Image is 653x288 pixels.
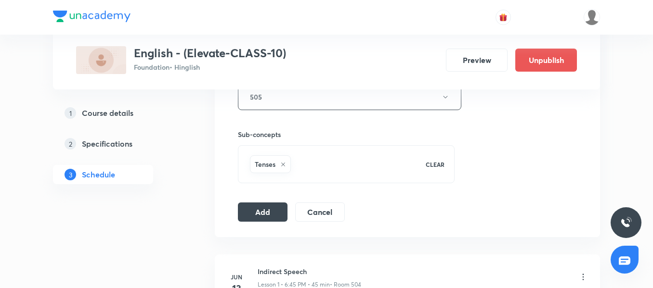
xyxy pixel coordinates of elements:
[65,107,76,119] p: 1
[238,84,461,110] button: 505
[65,138,76,150] p: 2
[258,266,361,276] h6: Indirect Speech
[82,138,132,150] h5: Specifications
[134,46,286,60] h3: English - (Elevate-CLASS-10)
[499,13,508,22] img: avatar
[515,49,577,72] button: Unpublish
[65,169,76,180] p: 3
[238,129,455,139] h6: Sub-concepts
[496,10,511,25] button: avatar
[227,273,246,281] h6: Jun
[82,169,115,180] h5: Schedule
[53,11,131,22] img: Company Logo
[76,46,126,74] img: 8E6CB7E1-E886-46E7-82CB-82ECFEDEC720_plus.png
[620,217,632,228] img: ttu
[53,103,184,123] a: 1Course details
[53,11,131,25] a: Company Logo
[295,202,345,222] button: Cancel
[53,134,184,153] a: 2Specifications
[82,107,133,119] h5: Course details
[238,202,287,222] button: Add
[255,159,275,169] h6: Tenses
[446,49,508,72] button: Preview
[426,160,444,169] p: CLEAR
[584,9,600,25] img: Gopal Kumar
[134,62,286,72] p: Foundation • Hinglish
